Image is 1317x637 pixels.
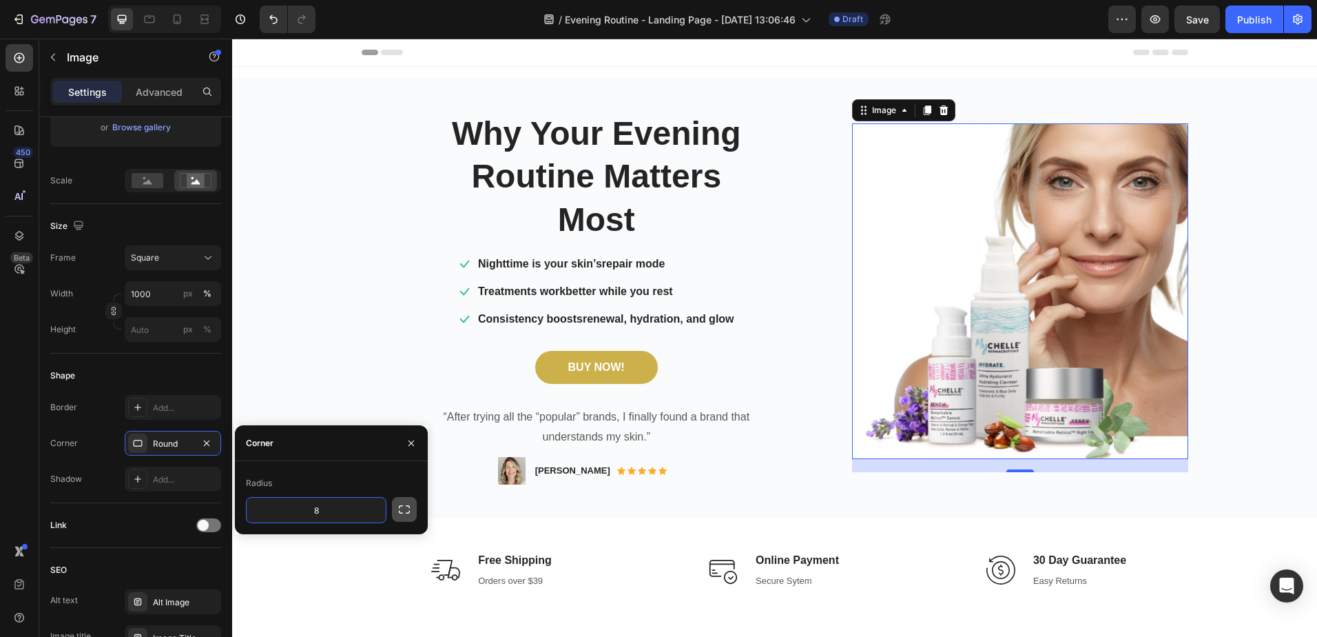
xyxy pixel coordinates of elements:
[754,517,783,546] img: Alt Image
[246,514,320,530] p: Free Shipping
[6,6,103,33] button: 7
[125,245,221,270] button: Square
[565,12,796,27] span: Evening Routine - Landing Page - [DATE] 13:06:46
[266,418,293,446] img: Alt Image
[68,85,107,99] p: Settings
[101,119,109,136] span: or
[211,369,518,409] p: “After trying all the “popular” brands, I finally found a brand that understands my skin.”
[203,323,211,336] div: %
[50,401,77,414] div: Border
[10,252,33,263] div: Beta
[90,11,96,28] p: 7
[50,174,72,187] div: Scale
[246,477,272,489] div: Radius
[370,219,433,231] strong: repair mode
[1186,14,1209,26] span: Save
[246,245,502,261] p: Treatments work
[50,473,82,485] div: Shadow
[523,514,607,530] p: Online Payment
[131,252,159,264] span: Square
[333,247,441,259] strong: better while you rest
[50,437,78,449] div: Corner
[136,85,183,99] p: Advanced
[199,285,216,302] button: px
[153,474,218,486] div: Add...
[523,536,607,549] p: Secure Sytem
[842,13,863,26] span: Draft
[801,536,894,549] p: Easy Returns
[50,252,76,264] label: Frame
[153,402,218,414] div: Add...
[199,321,216,338] button: px
[246,536,320,549] p: Orders over $39
[199,517,228,546] img: Alt Image
[112,121,172,134] button: Browse gallery
[351,274,502,286] strong: renewal, hydration, and glow
[246,217,502,234] p: Nighttime is your skin’s
[246,437,273,449] div: Corner
[637,65,667,78] div: Image
[125,317,221,342] input: px%
[559,12,562,27] span: /
[153,438,193,450] div: Round
[1237,12,1272,27] div: Publish
[50,370,75,382] div: Shape
[180,321,196,338] button: %
[125,281,221,306] input: px%
[50,287,73,300] label: Width
[477,517,506,546] img: Alt Image
[50,519,67,532] div: Link
[50,217,87,236] div: Size
[232,39,1317,637] iframe: Design area
[50,323,76,336] label: Height
[183,323,193,336] div: px
[153,596,218,609] div: Alt Image
[180,285,196,302] button: %
[67,49,184,65] p: Image
[112,121,171,134] div: Browse gallery
[1174,6,1220,33] button: Save
[260,6,315,33] div: Undo/Redo
[303,312,426,345] a: BUY NOW!
[13,147,33,158] div: 450
[183,287,193,300] div: px
[246,272,502,289] p: Consistency boosts
[203,287,211,300] div: %
[620,85,956,421] img: Alt Image
[303,425,378,439] p: [PERSON_NAME]
[50,564,67,576] div: SEO
[1225,6,1283,33] button: Publish
[1270,569,1303,603] div: Open Intercom Messenger
[247,498,386,523] input: Auto
[336,321,393,337] p: BUY NOW!
[50,594,78,607] div: Alt text
[801,514,894,530] p: 30 Day Guarantee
